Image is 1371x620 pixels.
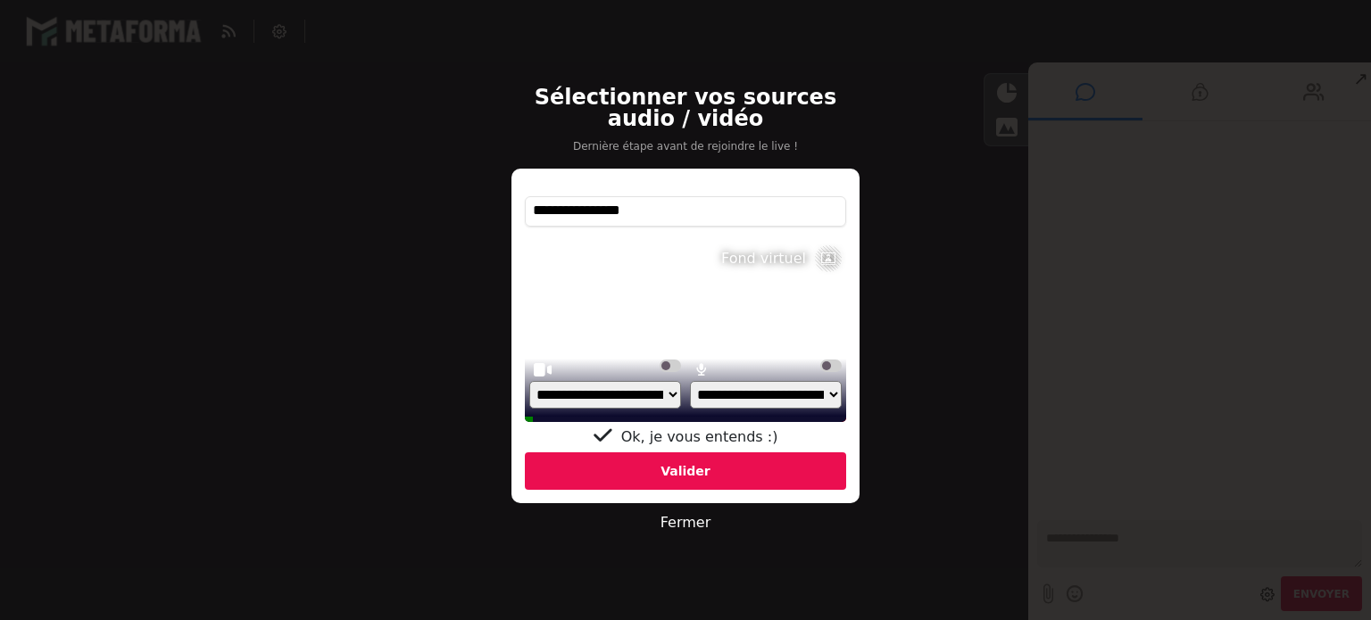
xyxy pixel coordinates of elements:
div: Valider [525,452,846,490]
div: Fond virtuel [721,248,806,269]
h2: Sélectionner vos sources audio / vidéo [503,87,868,129]
a: Fermer [661,514,710,531]
p: Dernière étape avant de rejoindre le live ! [503,138,868,154]
span: Ok, je vous entends :) [621,428,778,445]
